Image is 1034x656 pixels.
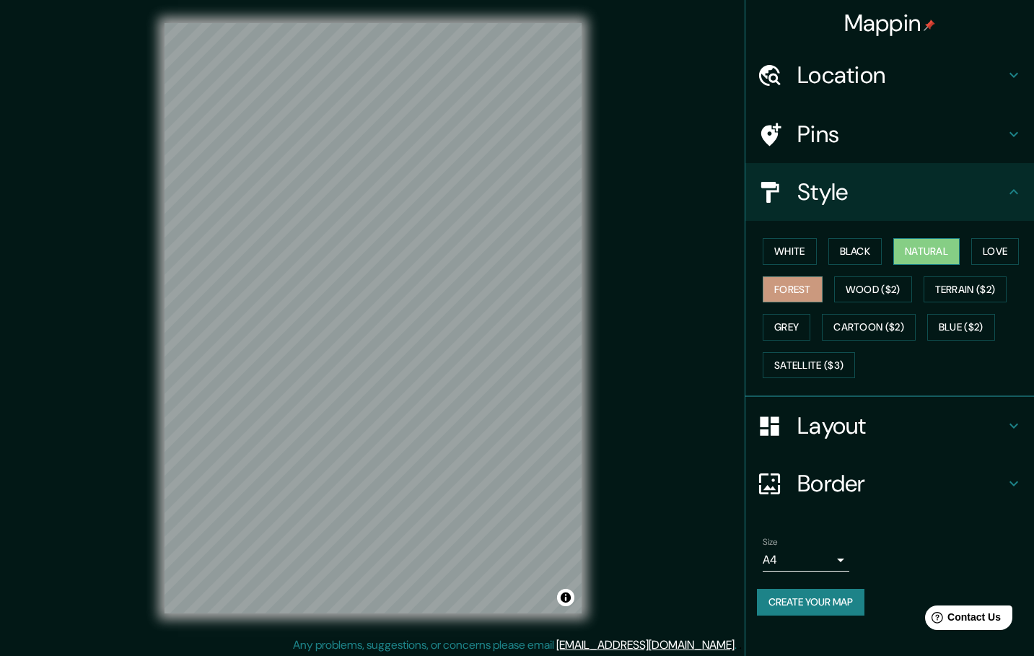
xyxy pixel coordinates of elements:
[828,238,882,265] button: Black
[737,637,739,654] div: .
[763,536,778,548] label: Size
[924,19,935,31] img: pin-icon.png
[971,238,1019,265] button: Love
[763,314,810,341] button: Grey
[745,163,1034,221] div: Style
[797,120,1005,149] h4: Pins
[927,314,995,341] button: Blue ($2)
[745,46,1034,104] div: Location
[557,589,574,606] button: Toggle attribution
[293,637,737,654] p: Any problems, suggestions, or concerns please email .
[556,637,735,652] a: [EMAIL_ADDRESS][DOMAIN_NAME]
[797,178,1005,206] h4: Style
[797,411,1005,440] h4: Layout
[844,9,936,38] h4: Mappin
[763,352,855,379] button: Satellite ($3)
[822,314,916,341] button: Cartoon ($2)
[745,105,1034,163] div: Pins
[763,276,823,303] button: Forest
[757,589,864,616] button: Create your map
[763,548,849,572] div: A4
[797,61,1005,89] h4: Location
[924,276,1007,303] button: Terrain ($2)
[165,23,582,613] canvas: Map
[745,455,1034,512] div: Border
[745,397,1034,455] div: Layout
[893,238,960,265] button: Natural
[906,600,1018,640] iframe: Help widget launcher
[763,238,817,265] button: White
[797,469,1005,498] h4: Border
[739,637,742,654] div: .
[834,276,912,303] button: Wood ($2)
